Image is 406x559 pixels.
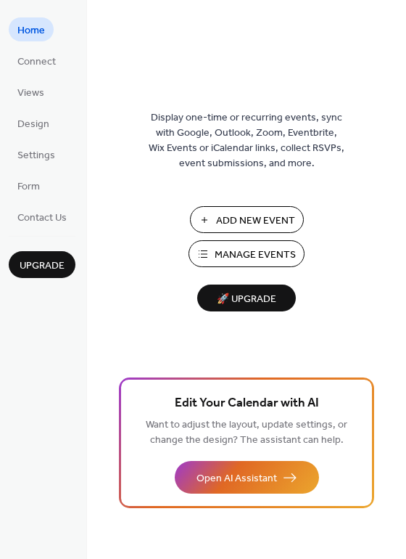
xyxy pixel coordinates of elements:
[9,205,75,229] a: Contact Us
[206,290,287,309] span: 🚀 Upgrade
[20,258,65,274] span: Upgrade
[216,213,295,229] span: Add New Event
[149,110,344,171] span: Display one-time or recurring events, sync with Google, Outlook, Zoom, Eventbrite, Wix Events or ...
[175,461,319,494] button: Open AI Assistant
[175,393,319,414] span: Edit Your Calendar with AI
[146,415,347,450] span: Want to adjust the layout, update settings, or change the design? The assistant can help.
[17,211,67,226] span: Contact Us
[196,471,277,486] span: Open AI Assistant
[9,49,65,73] a: Connect
[188,240,304,267] button: Manage Events
[197,285,296,311] button: 🚀 Upgrade
[215,248,296,263] span: Manage Events
[9,251,75,278] button: Upgrade
[190,206,304,233] button: Add New Event
[17,23,45,38] span: Home
[9,142,64,166] a: Settings
[17,179,40,195] span: Form
[17,117,49,132] span: Design
[9,17,54,41] a: Home
[17,86,44,101] span: Views
[9,80,53,104] a: Views
[17,148,55,163] span: Settings
[17,54,56,70] span: Connect
[9,174,49,197] a: Form
[9,111,58,135] a: Design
